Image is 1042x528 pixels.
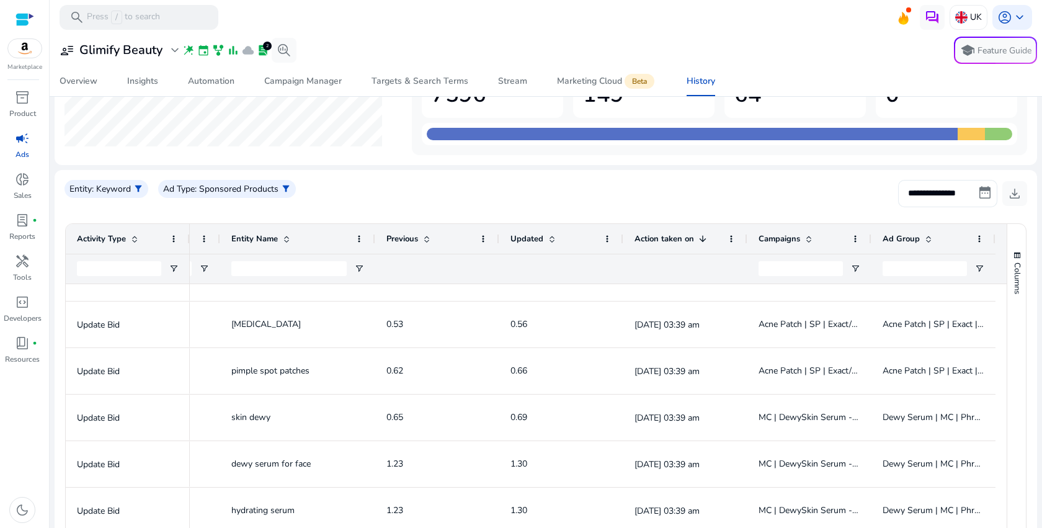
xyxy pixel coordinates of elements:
span: dark_mode [15,503,30,517]
p: Feature Guide [977,45,1031,57]
input: Entity Name Filter Input [231,261,347,276]
div: 2 [263,42,272,50]
input: Ad Group Filter Input [883,261,967,276]
div: Targets & Search Terms [372,77,468,86]
p: Entity [69,182,92,195]
div: History [687,77,715,86]
button: schoolFeature Guide [954,37,1037,64]
h1: 149 [583,81,705,108]
p: Update Bid [77,405,179,431]
p: Press to search [87,11,160,24]
span: fiber_manual_record [32,218,37,223]
button: Open Filter Menu [169,264,179,274]
p: [DATE] 03:39 am [635,459,736,471]
p: Tools [13,272,32,283]
span: keyboard_arrow_down [1012,10,1027,25]
span: 1.30 [510,458,527,470]
p: Ads [16,149,29,160]
p: Update Bid [77,498,179,524]
span: Columns [1012,262,1023,294]
p: Developers [4,313,42,324]
div: Campaign Manager [264,77,342,86]
span: / [111,11,122,24]
span: bar_chart [227,44,239,56]
h1: 64 [734,81,856,108]
span: skin dewy [231,411,270,423]
button: Open Filter Menu [354,264,364,274]
span: filter_alt [133,184,143,194]
p: [DATE] 03:39 am [635,505,736,517]
p: Resources [5,354,40,365]
span: event [197,44,210,56]
p: Update Bid [77,312,179,338]
span: Updated [510,233,543,244]
h3: Glimify Beauty [79,43,163,58]
span: wand_stars [182,44,195,56]
span: 0.56 [510,318,527,330]
span: 0.53 [386,318,403,330]
span: campaign [15,131,30,146]
div: Stream [498,77,527,86]
button: search_insights [272,38,296,63]
p: Update Bid [77,359,179,384]
span: lab_profile [15,213,30,228]
span: 1.30 [510,504,527,516]
div: Overview [60,77,97,86]
span: family_history [212,44,225,56]
p: Sales [14,190,32,201]
span: user_attributes [60,43,74,58]
button: Open Filter Menu [850,264,860,274]
span: Acne Patch | SP | Exact/Phrase/Broad | Manual [759,365,940,377]
span: MC | DewySkin Serum - [DATE] [759,458,881,470]
button: Open Filter Menu [974,264,984,274]
span: expand_more [167,43,182,58]
span: Acne Patch | SP | Exact/Phrase/Broad | Manual [759,318,940,330]
p: : Sponsored Products [195,182,278,195]
span: Campaigns [759,233,800,244]
span: Dewy Serum | MC | Phrase | [DATE] [883,504,1022,516]
span: Activity Type [77,233,126,244]
span: filter_alt [281,184,291,194]
div: Insights [127,77,158,86]
img: uk.svg [955,11,968,24]
span: 1.23 [386,504,403,516]
span: Ad Group [883,233,920,244]
span: Acne Patch | SP | Exact | Manual [883,365,1009,377]
img: amazon.svg [8,39,42,58]
p: Ad Type [163,182,195,195]
span: fiber_manual_record [32,341,37,346]
span: Entity Name [231,233,278,244]
p: Product [9,108,36,119]
span: download [1007,186,1022,201]
p: Reports [9,231,35,242]
h1: 0 [886,81,1007,108]
input: Activity Type Filter Input [77,261,161,276]
span: school [960,43,975,58]
span: Beta [625,74,654,89]
span: search [69,10,84,25]
p: [DATE] 03:39 am [635,319,736,331]
span: handyman [15,254,30,269]
span: 0.65 [386,411,403,423]
span: Dewy Serum | MC | Phrase | [DATE] [883,411,1022,423]
button: Open Filter Menu [199,264,209,274]
p: : Keyword [92,182,131,195]
span: book_4 [15,336,30,351]
span: 0.62 [386,365,403,377]
span: 0.69 [510,411,527,423]
span: Action taken on [635,233,694,244]
span: [MEDICAL_DATA] [231,318,301,330]
span: Acne Patch | SP | Exact | Manual [883,318,1009,330]
span: 1.23 [386,458,403,470]
span: lab_profile [257,44,269,56]
span: MC | DewySkin Serum - [DATE] [759,411,881,423]
span: dewy serum for face [231,458,311,470]
span: account_circle [997,10,1012,25]
span: inventory_2 [15,90,30,105]
input: Campaigns Filter Input [759,261,843,276]
p: UK [970,6,982,28]
p: [DATE] 03:39 am [635,365,736,378]
p: Marketplace [7,63,42,72]
span: 0.66 [510,365,527,377]
span: pimple spot patches [231,365,309,377]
